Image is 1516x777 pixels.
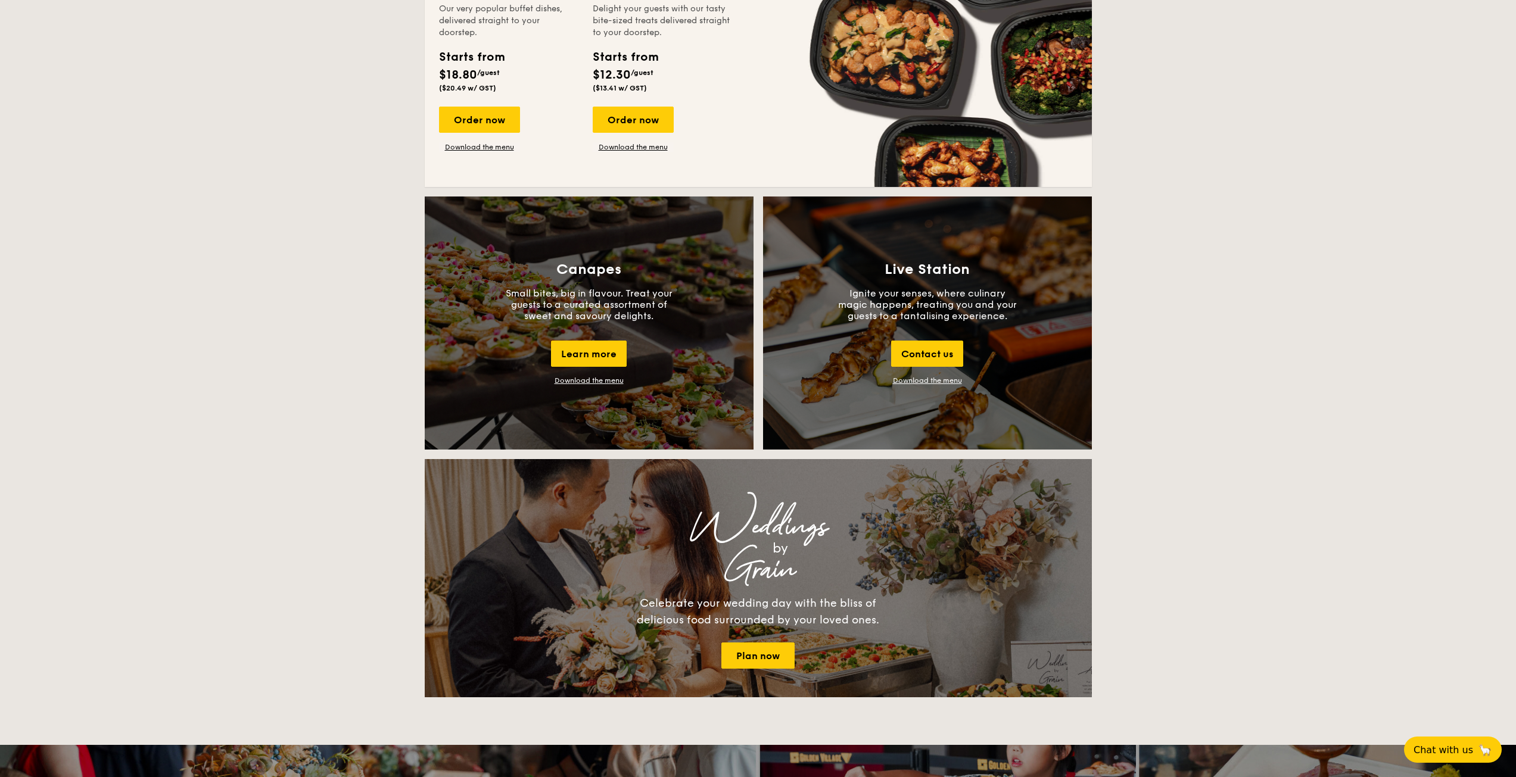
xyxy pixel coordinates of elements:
span: Chat with us [1414,744,1473,756]
div: Order now [439,107,520,133]
div: Grain [530,559,987,581]
p: Ignite your senses, where culinary magic happens, treating you and your guests to a tantalising e... [838,288,1017,322]
a: Plan now [721,642,795,669]
div: Download the menu [555,376,624,385]
h3: Live Station [885,261,970,278]
span: $18.80 [439,68,477,82]
div: Our very popular buffet dishes, delivered straight to your doorstep. [439,3,578,39]
h3: Canapes [556,261,621,278]
a: Download the menu [593,142,674,152]
span: /guest [477,68,500,77]
div: Celebrate your wedding day with the bliss of delicious food surrounded by your loved ones. [624,595,892,628]
span: ($20.49 w/ GST) [439,84,496,92]
div: by [574,538,987,559]
span: 🦙 [1478,743,1492,757]
button: Chat with us🦙 [1404,737,1502,763]
span: ($13.41 w/ GST) [593,84,647,92]
div: Order now [593,107,674,133]
div: Starts from [439,48,504,66]
div: Learn more [551,341,627,367]
div: Weddings [530,516,987,538]
div: Contact us [891,341,963,367]
span: $12.30 [593,68,631,82]
a: Download the menu [893,376,962,385]
p: Small bites, big in flavour. Treat your guests to a curated assortment of sweet and savoury delig... [500,288,678,322]
a: Download the menu [439,142,520,152]
div: Delight your guests with our tasty bite-sized treats delivered straight to your doorstep. [593,3,732,39]
span: /guest [631,68,653,77]
div: Starts from [593,48,658,66]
